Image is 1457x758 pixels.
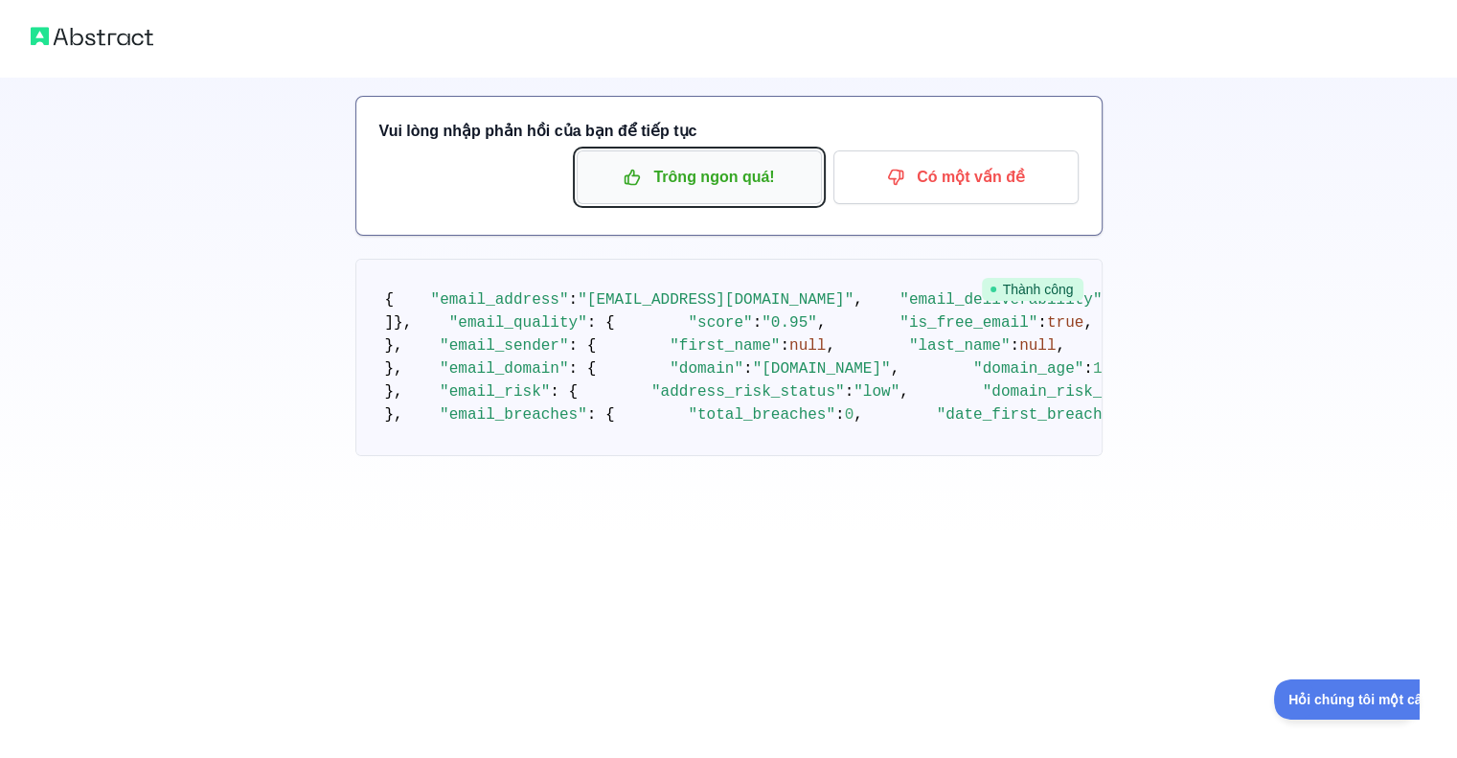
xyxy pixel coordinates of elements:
[1010,337,1019,355] span: :
[569,291,579,309] span: :
[550,383,578,401] span: : {
[789,337,826,355] span: null
[31,23,153,50] img: Logo trừu tượng
[753,360,891,378] span: "[DOMAIN_NAME]"
[385,291,395,309] span: {
[854,406,863,424] span: ,
[845,406,854,424] span: 0
[440,383,550,401] span: "email_risk"
[688,314,752,332] span: "score"
[845,383,854,401] span: :
[983,383,1167,401] span: "domain_risk_status"
[1003,282,1074,297] font: Thành công
[1056,337,1065,355] span: ,
[379,123,697,139] font: Vui lòng nhập phản hồi của bạn để tiếp tục
[899,314,1037,332] span: "is_free_email"
[577,150,822,204] button: Trông ngon quá!
[937,406,1130,424] span: "date_first_breached"
[1093,360,1139,378] span: 11009
[587,406,615,424] span: : {
[973,360,1083,378] span: "domain_age"
[1274,679,1419,720] iframe: Chuyển đổi Hỗ trợ khách hàng
[653,169,774,185] font: Trông ngon quá!
[440,360,568,378] span: "email_domain"
[1037,314,1047,332] span: :
[1047,314,1083,332] span: true
[743,360,753,378] span: :
[753,314,763,332] span: :
[1083,360,1093,378] span: :
[569,360,597,378] span: : {
[670,337,780,355] span: "first_name"
[817,314,827,332] span: ,
[899,383,909,401] span: ,
[854,383,899,401] span: "low"
[14,12,180,28] font: Hỏi chúng tôi một câu hỏi
[1019,337,1056,355] span: null
[833,150,1079,204] button: Có một vấn đề
[891,360,900,378] span: ,
[440,406,587,424] span: "email_breaches"
[909,337,1011,355] span: "last_name"
[449,314,587,332] span: "email_quality"
[569,337,597,355] span: : {
[835,406,845,424] span: :
[780,337,789,355] span: :
[440,337,568,355] span: "email_sender"
[688,406,835,424] span: "total_breaches"
[670,360,743,378] span: "domain"
[431,291,569,309] span: "email_address"
[899,291,1102,309] span: "email_deliverability"
[587,314,615,332] span: : {
[762,314,817,332] span: "0.95"
[651,383,845,401] span: "address_risk_status"
[1083,314,1093,332] span: ,
[578,291,854,309] span: "[EMAIL_ADDRESS][DOMAIN_NAME]"
[826,337,835,355] span: ,
[854,291,863,309] span: ,
[917,169,1025,185] font: Có một vấn đề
